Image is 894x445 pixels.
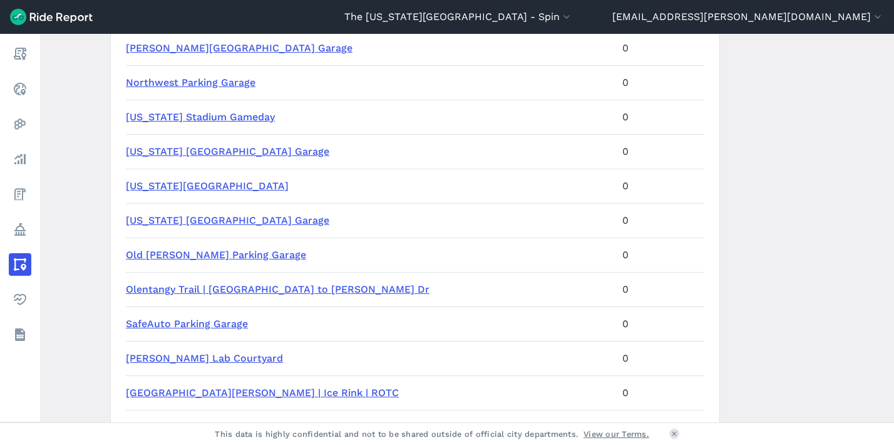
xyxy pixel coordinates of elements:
a: Fees [9,183,31,206]
button: [EMAIL_ADDRESS][PERSON_NAME][DOMAIN_NAME] [612,9,884,24]
td: 0 [617,134,704,169]
a: Olentangy Trail | [GEOGRAPHIC_DATA] to [PERSON_NAME] Dr [126,283,429,295]
td: 0 [617,410,704,444]
a: [US_STATE] [GEOGRAPHIC_DATA] Garage [126,145,329,157]
a: Health [9,288,31,311]
a: Heatmaps [9,113,31,135]
td: 0 [617,100,704,134]
a: Report [9,43,31,65]
td: 0 [617,31,704,65]
a: View our Terms. [583,428,649,440]
a: The Oval - revised 01/2025 [126,421,256,433]
td: 0 [617,169,704,203]
a: SafeAuto Parking Garage [126,318,248,330]
button: The [US_STATE][GEOGRAPHIC_DATA] - Spin [344,9,573,24]
td: 0 [617,375,704,410]
a: Old [PERSON_NAME] Parking Garage [126,249,306,261]
a: [US_STATE] [GEOGRAPHIC_DATA] Garage [126,214,329,226]
td: 0 [617,203,704,238]
a: Policy [9,218,31,241]
a: Northwest Parking Garage [126,76,255,88]
td: 0 [617,272,704,306]
a: Areas [9,253,31,276]
a: [US_STATE] Stadium Gameday [126,111,275,123]
td: 0 [617,306,704,341]
td: 0 [617,341,704,375]
a: [GEOGRAPHIC_DATA][PERSON_NAME] | Ice Rink | ROTC [126,387,399,399]
img: Ride Report [10,9,93,25]
a: [PERSON_NAME] Lab Courtyard [126,352,283,364]
a: Datasets [9,323,31,346]
td: 0 [617,65,704,100]
a: [PERSON_NAME][GEOGRAPHIC_DATA] Garage [126,42,352,54]
a: Realtime [9,78,31,100]
a: [US_STATE][GEOGRAPHIC_DATA] [126,180,289,192]
td: 0 [617,238,704,272]
a: Analyze [9,148,31,170]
